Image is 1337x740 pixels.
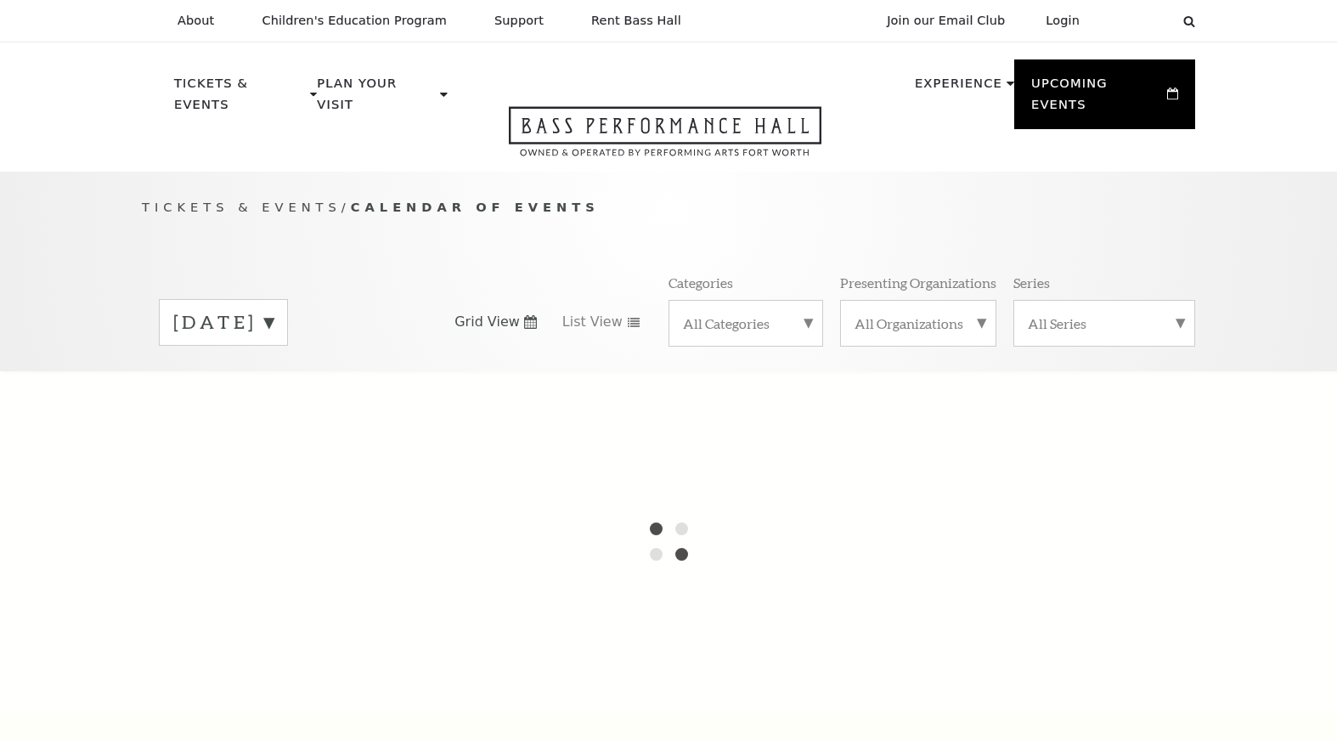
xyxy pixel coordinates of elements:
span: List View [562,313,623,331]
p: Upcoming Events [1031,73,1163,125]
p: Experience [915,73,1002,104]
p: About [178,14,214,28]
label: [DATE] [173,309,274,336]
p: Children's Education Program [262,14,447,28]
p: / [142,197,1195,218]
label: All Organizations [855,314,982,332]
span: Calendar of Events [351,200,600,214]
p: Plan Your Visit [317,73,436,125]
label: All Categories [683,314,809,332]
p: Categories [668,274,733,291]
p: Support [494,14,544,28]
p: Presenting Organizations [840,274,996,291]
p: Rent Bass Hall [591,14,681,28]
span: Grid View [454,313,520,331]
span: Tickets & Events [142,200,341,214]
p: Series [1013,274,1050,291]
label: All Series [1028,314,1181,332]
p: Tickets & Events [174,73,306,125]
select: Select: [1107,13,1167,29]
